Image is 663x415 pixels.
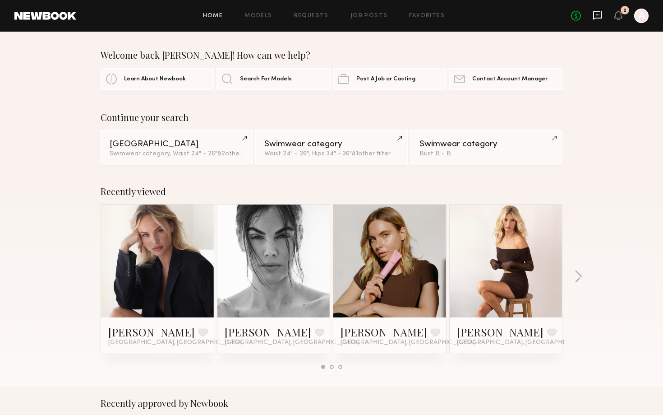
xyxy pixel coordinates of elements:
a: Search For Models [216,68,330,90]
span: Contact Account Manager [472,76,548,82]
span: Search For Models [240,76,292,82]
a: Favorites [409,13,445,19]
div: Swimwear category [264,140,398,149]
div: Welcome back [PERSON_NAME]! How can we help? [101,50,562,61]
a: Post A Job or Casting [333,68,447,90]
span: Post A Job or Casting [356,76,415,82]
span: & 1 other filter [352,151,391,157]
div: 2 [623,8,626,13]
a: [GEOGRAPHIC_DATA]Swimwear category, Waist 24" - 26"&2other filters [101,130,253,164]
span: [GEOGRAPHIC_DATA], [GEOGRAPHIC_DATA] [341,339,475,346]
span: Learn About Newbook [124,76,186,82]
a: Swimwear categoryWaist 24" - 26", Hips 34" - 36"&1other filter [255,130,407,164]
a: [PERSON_NAME] [108,325,195,339]
span: [GEOGRAPHIC_DATA], [GEOGRAPHIC_DATA] [225,339,359,346]
a: [PERSON_NAME] [341,325,427,339]
span: [GEOGRAPHIC_DATA], [GEOGRAPHIC_DATA] [457,339,591,346]
div: Recently approved by Newbook [101,398,562,409]
div: Swimwear category [419,140,553,149]
span: [GEOGRAPHIC_DATA], [GEOGRAPHIC_DATA] [108,339,243,346]
a: Requests [294,13,329,19]
a: Models [244,13,272,19]
a: Swimwear categoryBust B - B [410,130,562,164]
a: Home [203,13,223,19]
a: [PERSON_NAME] [225,325,311,339]
div: [GEOGRAPHIC_DATA] [110,140,244,149]
div: Continue your search [101,112,562,123]
a: [PERSON_NAME] [457,325,543,339]
div: Waist 24" - 26", Hips 34" - 36" [264,151,398,157]
a: A [634,9,649,23]
div: Swimwear category, Waist 24" - 26" [110,151,244,157]
a: Contact Account Manager [449,68,562,90]
div: Bust B - B [419,151,553,157]
a: Job Posts [350,13,388,19]
span: & 2 other filter s [217,151,261,157]
div: Recently viewed [101,186,562,197]
a: Learn About Newbook [101,68,214,90]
